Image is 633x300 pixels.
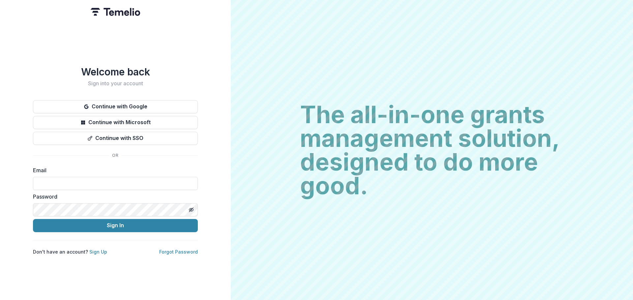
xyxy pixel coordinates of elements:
button: Continue with SSO [33,132,198,145]
label: Email [33,166,194,174]
button: Toggle password visibility [186,205,196,215]
label: Password [33,193,194,201]
img: Temelio [91,8,140,16]
a: Forgot Password [159,249,198,255]
h2: Sign into your account [33,80,198,87]
button: Continue with Microsoft [33,116,198,129]
a: Sign Up [89,249,107,255]
button: Sign In [33,219,198,232]
h1: Welcome back [33,66,198,78]
p: Don't have an account? [33,248,107,255]
button: Continue with Google [33,100,198,113]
